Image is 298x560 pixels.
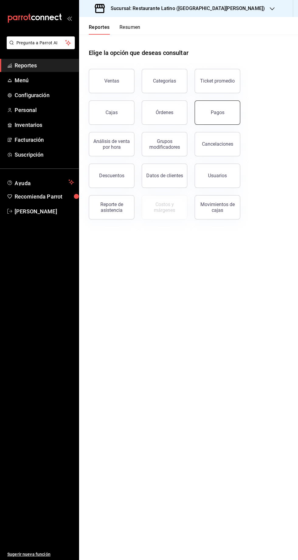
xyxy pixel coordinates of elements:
div: Movimientos de cajas [199,202,236,213]
div: Cancelaciones [202,141,233,147]
div: Análisis de venta por hora [93,138,130,150]
div: Reporte de asistencia [93,202,130,213]
button: Reportes [89,24,110,35]
div: Usuarios [208,173,227,178]
a: Pregunta a Parrot AI [4,44,75,50]
span: Configuración [15,91,74,99]
button: Grupos modificadores [142,132,187,156]
h1: Elige la opción que deseas consultar [89,48,189,57]
h3: Sucursal: Restaurante Latino ([GEOGRAPHIC_DATA][PERSON_NAME]) [106,5,265,12]
button: Reporte de asistencia [89,195,134,219]
div: Ticket promedio [200,78,235,84]
button: Contrata inventarios para ver este reporte [142,195,187,219]
span: Ayuda [15,178,66,186]
button: Pagos [195,100,240,125]
span: Menú [15,76,74,84]
div: Grupos modificadores [146,138,183,150]
div: navigation tabs [89,24,140,35]
span: Inventarios [15,121,74,129]
button: Análisis de venta por hora [89,132,134,156]
span: [PERSON_NAME] [15,207,74,216]
div: Costos y márgenes [146,202,183,213]
div: Pagos [211,110,224,115]
span: Reportes [15,61,74,70]
button: Resumen [120,24,140,35]
span: Recomienda Parrot [15,192,74,201]
button: Cajas [89,100,134,125]
div: Órdenes [156,110,173,115]
button: Ticket promedio [195,69,240,93]
span: Personal [15,106,74,114]
button: Descuentos [89,164,134,188]
button: Pregunta a Parrot AI [7,36,75,49]
span: Pregunta a Parrot AI [16,40,65,46]
div: Cajas [106,110,118,115]
span: Suscripción [15,151,74,159]
button: Ventas [89,69,134,93]
button: Cancelaciones [195,132,240,156]
button: open_drawer_menu [67,16,72,21]
button: Datos de clientes [142,164,187,188]
button: Usuarios [195,164,240,188]
span: Sugerir nueva función [7,551,74,558]
div: Datos de clientes [146,173,183,178]
div: Ventas [104,78,119,84]
button: Movimientos de cajas [195,195,240,219]
div: Descuentos [99,173,124,178]
span: Facturación [15,136,74,144]
div: Categorías [153,78,176,84]
button: Órdenes [142,100,187,125]
button: Categorías [142,69,187,93]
